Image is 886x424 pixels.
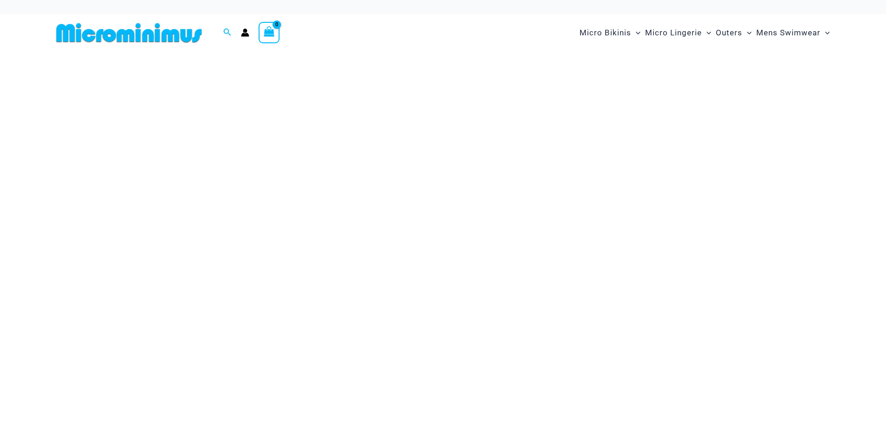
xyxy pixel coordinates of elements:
nav: Site Navigation [576,17,834,48]
a: Micro LingerieMenu ToggleMenu Toggle [643,19,713,47]
a: View Shopping Cart, empty [259,22,280,43]
img: MM SHOP LOGO FLAT [53,22,206,43]
span: Menu Toggle [631,21,640,45]
span: Micro Lingerie [645,21,702,45]
a: OutersMenu ToggleMenu Toggle [713,19,754,47]
a: Micro BikinisMenu ToggleMenu Toggle [577,19,643,47]
span: Menu Toggle [742,21,752,45]
a: Search icon link [223,27,232,39]
span: Micro Bikinis [580,21,631,45]
span: Mens Swimwear [756,21,820,45]
span: Outers [716,21,742,45]
span: Menu Toggle [820,21,830,45]
a: Mens SwimwearMenu ToggleMenu Toggle [754,19,832,47]
a: Account icon link [241,28,249,37]
span: Menu Toggle [702,21,711,45]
